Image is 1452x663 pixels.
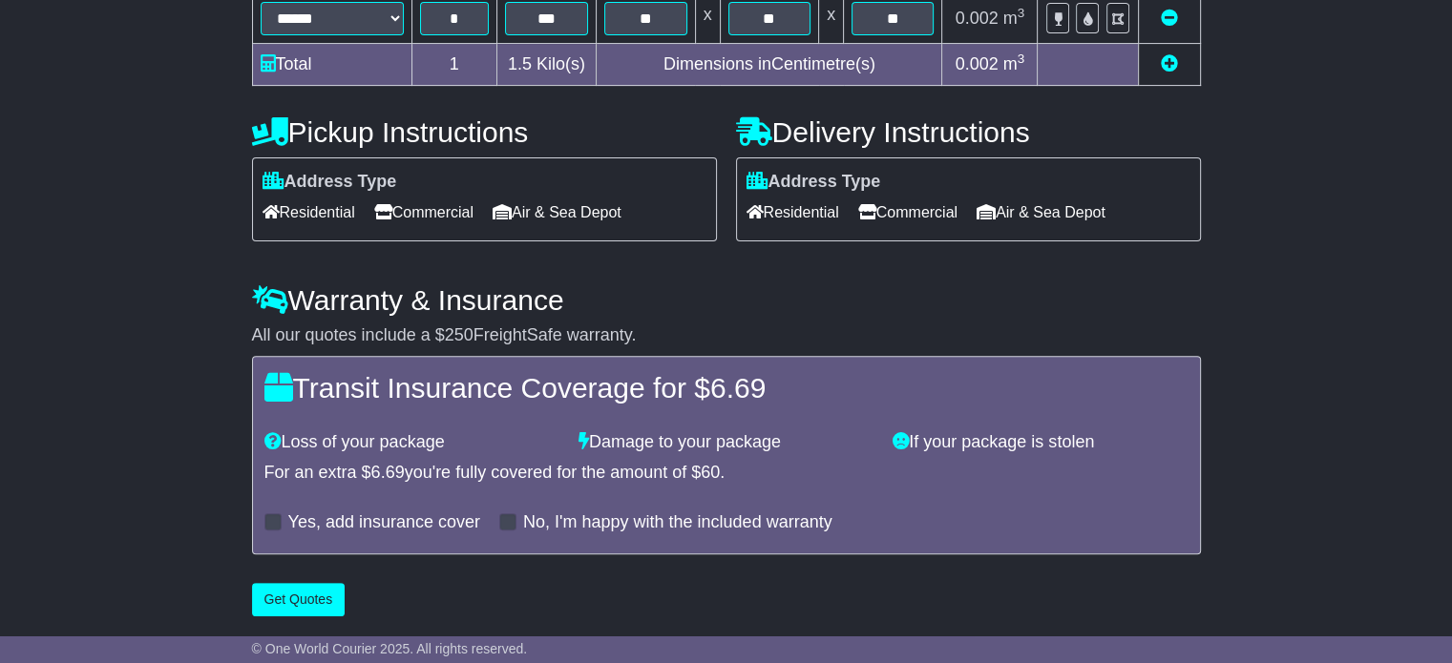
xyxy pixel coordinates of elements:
td: Kilo(s) [496,44,596,86]
h4: Delivery Instructions [736,116,1201,148]
div: All our quotes include a $ FreightSafe warranty. [252,325,1201,346]
div: For an extra $ you're fully covered for the amount of $ . [264,463,1189,484]
span: 60 [701,463,720,482]
span: Commercial [374,197,473,227]
span: © One World Courier 2025. All rights reserved. [252,641,528,656]
span: m [1003,54,1025,73]
span: 1.5 [508,54,532,73]
span: Residential [263,197,355,227]
button: Get Quotes [252,583,346,616]
span: Commercial [858,197,957,227]
div: Loss of your package [255,432,569,453]
label: Address Type [263,172,397,193]
h4: Transit Insurance Coverage for $ [264,372,1189,404]
a: Add new item [1161,54,1178,73]
sup: 3 [1018,6,1025,20]
span: m [1003,9,1025,28]
span: 0.002 [956,9,999,28]
td: 1 [411,44,496,86]
td: Total [252,44,411,86]
div: If your package is stolen [883,432,1197,453]
label: Address Type [747,172,881,193]
span: 0.002 [956,54,999,73]
span: 6.69 [371,463,405,482]
span: Residential [747,197,839,227]
a: Remove this item [1161,9,1178,28]
label: Yes, add insurance cover [288,512,480,533]
div: Damage to your package [569,432,883,453]
span: Air & Sea Depot [977,197,1105,227]
td: Dimensions in Centimetre(s) [597,44,942,86]
sup: 3 [1018,52,1025,66]
label: No, I'm happy with the included warranty [523,512,832,533]
span: 6.69 [710,372,766,404]
span: 250 [445,325,473,344]
h4: Pickup Instructions [252,116,717,148]
h4: Warranty & Insurance [252,284,1201,316]
span: Air & Sea Depot [493,197,621,227]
